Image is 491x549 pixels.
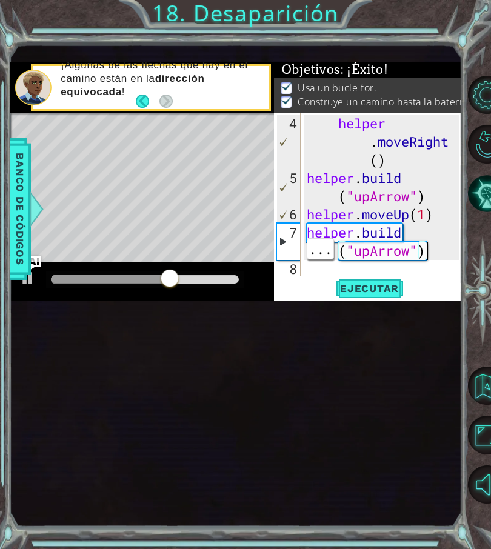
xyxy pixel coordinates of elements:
span: Banco de códigos [10,147,30,272]
div: 6 [277,205,301,224]
p: Usa un bucle for. [298,81,376,95]
div: 5 [277,169,301,205]
button: Shift+Enter: Ejecutar el código. [328,279,411,298]
span: Objetivos [282,62,388,78]
span: Ejecutar [328,282,411,294]
p: ¡Algunas de las flechas que hay en el camino están en la ! [61,59,260,99]
button: Ask AI [27,256,41,270]
strong: dirección equivocada [61,73,204,98]
button: Back [136,95,159,108]
div: 4 [277,115,301,169]
a: Volver al mapa [469,361,491,411]
span: ... [307,239,333,259]
img: Check mark for checkbox [281,81,293,91]
div: 8 [276,260,301,278]
img: Check mark for checkbox [281,95,293,105]
button: Next [159,95,173,108]
span: : ¡Éxito! [341,62,388,77]
div: 7 [277,224,301,260]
